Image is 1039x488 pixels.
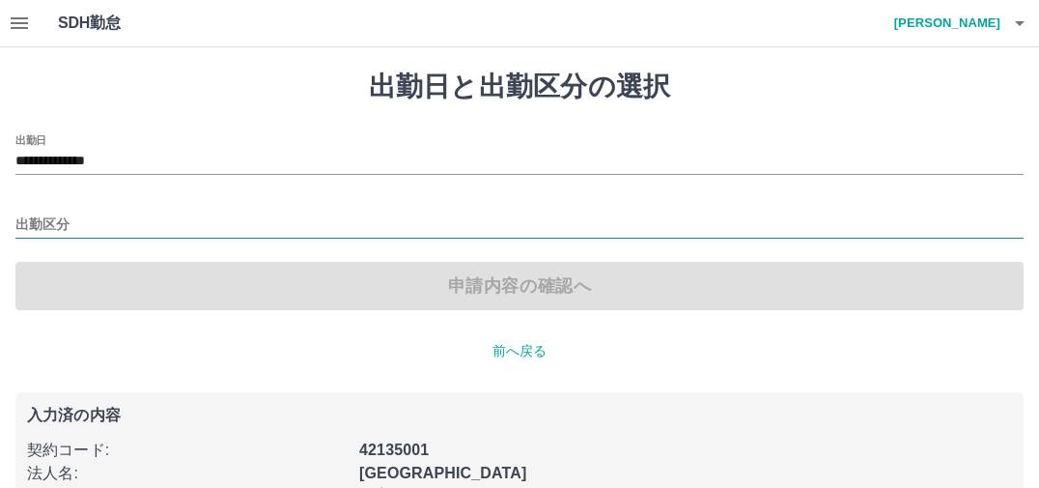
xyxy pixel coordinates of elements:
[359,442,429,458] b: 42135001
[15,341,1024,361] p: 前へ戻る
[15,132,46,147] label: 出勤日
[27,408,1012,423] p: 入力済の内容
[27,439,348,462] p: 契約コード :
[15,71,1024,103] h1: 出勤日と出勤区分の選択
[359,465,527,481] b: [GEOGRAPHIC_DATA]
[27,462,348,485] p: 法人名 :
